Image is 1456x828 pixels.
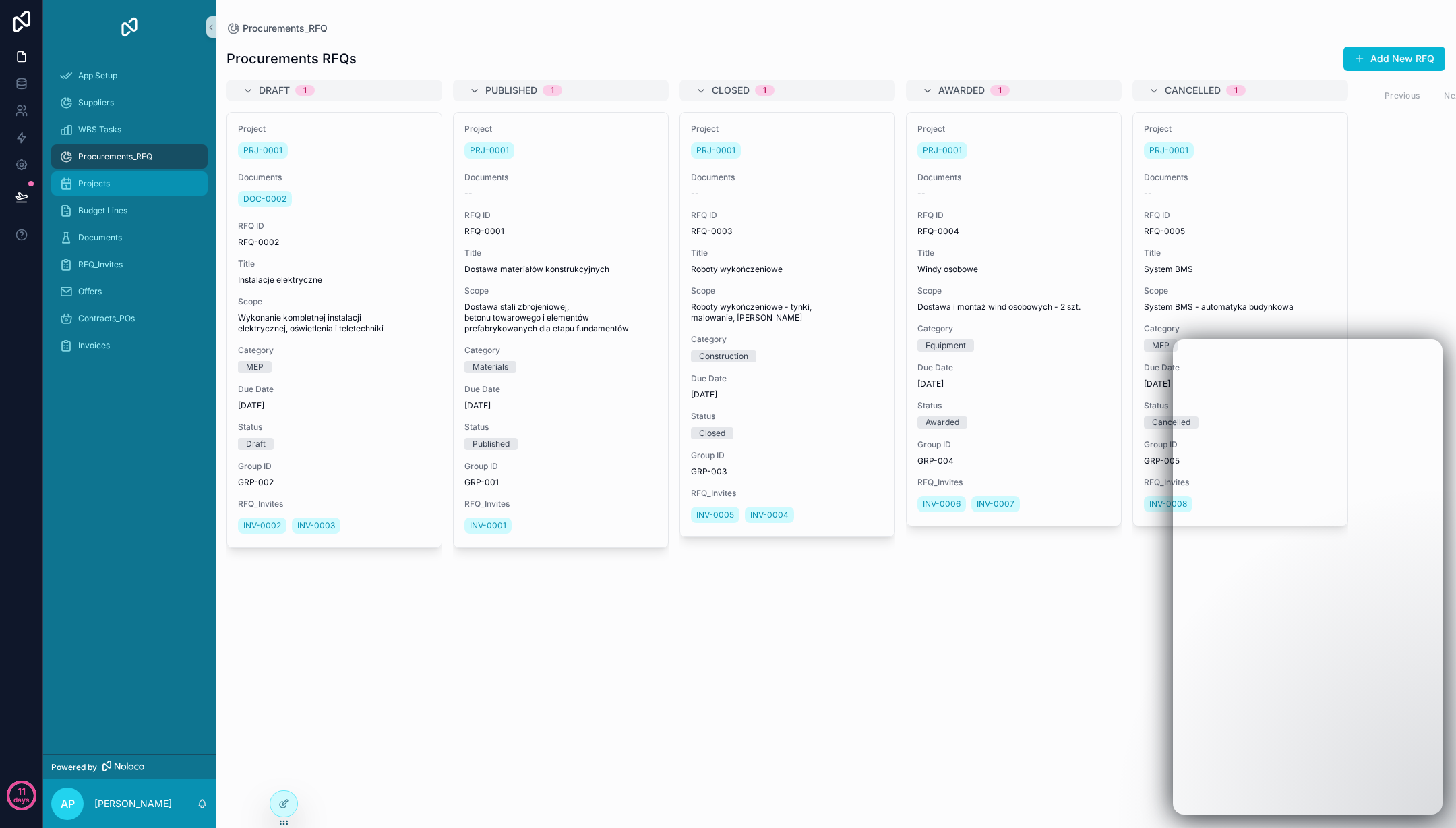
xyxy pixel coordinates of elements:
[1343,47,1445,71] button: Add New RFQ
[464,477,657,488] span: GRP-001
[464,123,657,134] span: Project
[238,172,431,183] span: Documents
[691,210,884,221] span: RFQ ID
[971,496,1020,512] a: INV-0007
[1144,400,1337,411] span: Status
[51,171,208,196] a: Projects
[51,225,208,250] a: Documents
[691,172,884,183] span: Documents
[691,226,884,237] span: RFQ-0003
[691,188,699,199] span: --
[691,466,884,477] span: GRP-003
[917,456,1110,466] span: GRP-004
[464,499,657,509] span: RFQ_Invites
[917,226,1110,237] span: RFQ-0004
[238,384,431,395] span: Due Date
[464,188,473,199] span: --
[243,22,328,35] span: Procurements_RFQ
[745,507,794,523] a: INV-0004
[1144,172,1337,183] span: Documents
[917,248,1110,258] span: Title
[1144,285,1337,296] span: Scope
[78,232,122,243] span: Documents
[238,461,431,472] span: Group ID
[917,477,1110,488] span: RFQ_Invites
[243,194,286,204] span: DOC-0002
[238,237,431,248] span: RFQ-0002
[1144,323,1337,334] span: Category
[464,384,657,395] span: Due Date
[691,450,884,461] span: Group ID
[464,264,657,275] span: Dostawa materiałów konstrukcyjnych
[1149,145,1188,156] span: PRJ-0001
[917,496,966,512] a: INV-0006
[691,488,884,499] span: RFQ_Invites
[78,340,110,351] span: Invoices
[1144,188,1152,199] span: --
[464,400,657,411] span: [DATE]
[917,439,1110,450] span: Group ID
[923,145,962,156] span: PRJ-0001
[470,520,506,531] span: INV-0001
[51,762,97,773] span: Powered by
[917,400,1110,411] span: Status
[238,221,431,231] span: RFQ ID
[51,279,208,304] a: Offers
[238,422,431,433] span: Status
[246,361,264,373] div: MEP
[238,400,431,411] span: [DATE]
[238,518,286,534] a: INV-0002
[679,112,895,537] a: ProjectPRJ-0001Documents--RFQ IDRFQ-0003TitleRoboty wykończenioweScopeRoboty wykończeniowe - tynk...
[464,302,657,334] span: Dostawa stali zbrojeniowej, betonu towarowego i elementów prefabrykowanych dla etapu fundamentów
[917,172,1110,183] span: Documents
[1152,339,1170,352] div: MEP
[1144,379,1337,389] span: [DATE]
[1144,456,1337,466] span: GRP-005
[78,70,117,81] span: App Setup
[926,416,959,429] div: Awarded
[917,210,1110,221] span: RFQ ID
[699,427,725,439] div: Closed
[464,210,657,221] span: RFQ ID
[78,97,114,108] span: Suppliers
[1149,499,1187,509] span: INV-0008
[691,248,884,258] span: Title
[78,313,135,324] span: Contracts_POs
[551,85,554,96] div: 1
[473,361,508,373] div: Materials
[763,85,766,96] div: 1
[470,145,509,156] span: PRJ-0001
[1144,264,1337,275] span: System BMS
[691,373,884,384] span: Due Date
[464,226,657,237] span: RFQ-0001
[51,198,208,223] a: Budget Lines
[691,389,884,400] span: [DATE]
[1144,477,1337,488] span: RFQ_Invites
[243,520,281,531] span: INV-0002
[13,790,30,809] p: days
[464,345,657,356] span: Category
[297,520,335,531] span: INV-0003
[938,84,985,97] span: Awarded
[464,518,512,534] a: INV-0001
[464,285,657,296] span: Scope
[464,248,657,258] span: Title
[917,362,1110,373] span: Due Date
[977,499,1014,509] span: INV-0007
[51,117,208,142] a: WBS Tasks
[464,172,657,183] span: Documents
[1152,416,1190,429] div: Cancelled
[691,123,884,134] span: Project
[917,302,1110,312] span: Dostawa i montaż wind osobowych - 2 szt.
[51,90,208,115] a: Suppliers
[238,477,431,488] span: GRP-002
[1234,85,1238,96] div: 1
[1144,439,1337,450] span: Group ID
[917,188,926,199] span: --
[917,323,1110,334] span: Category
[61,796,75,812] span: AP
[119,16,140,38] img: App logo
[906,112,1122,526] a: ProjectPRJ-0001Documents--RFQ IDRFQ-0004TitleWindy osoboweScopeDostawa i montaż wind osobowych - ...
[238,142,288,159] a: PRJ-0001
[303,85,307,96] div: 1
